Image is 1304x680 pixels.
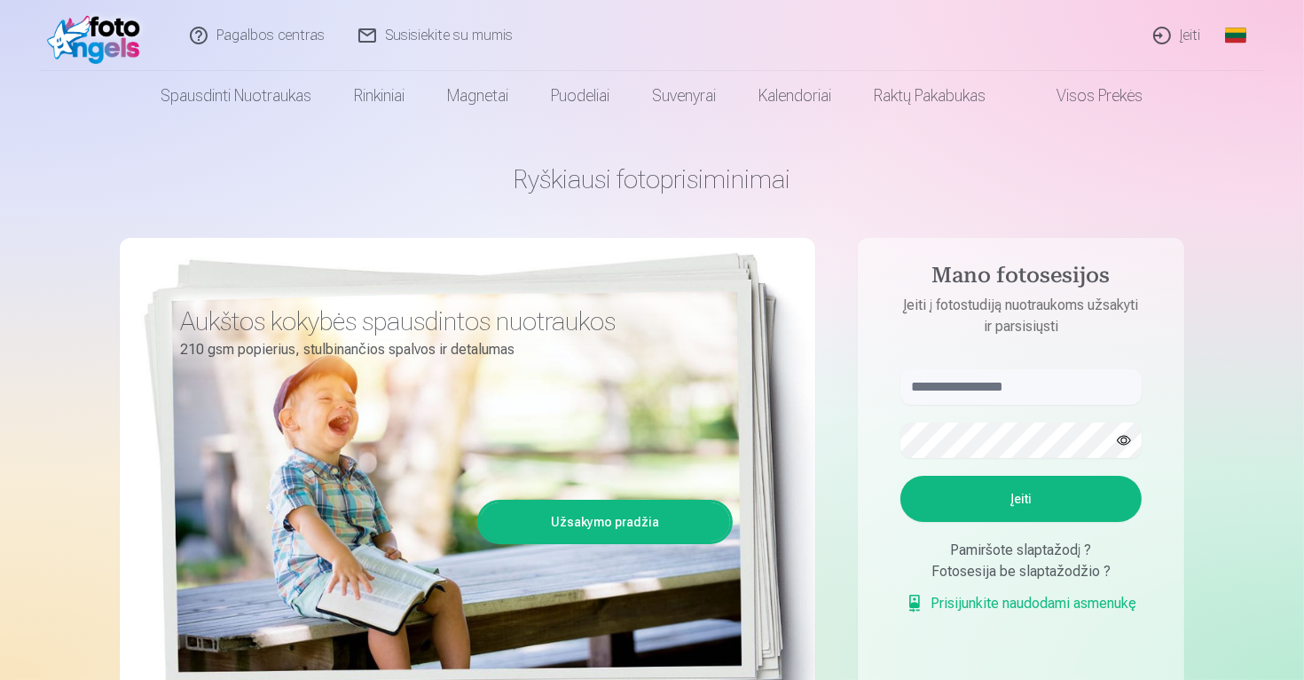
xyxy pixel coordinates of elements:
h4: Mano fotosesijos [883,263,1159,295]
p: Įeiti į fotostudiją nuotraukoms užsakyti ir parsisiųsti [883,295,1159,337]
h3: Aukštos kokybės spausdintos nuotraukos [180,305,719,337]
a: Magnetai [427,71,530,121]
div: Pamiršote slaptažodį ? [900,540,1142,561]
a: Užsakymo pradžia [480,502,730,542]
div: Fotosesija be slaptažodžio ? [900,561,1142,582]
a: Puodeliai [530,71,632,121]
a: Suvenyrai [632,71,738,121]
a: Prisijunkite naudodami asmenukę [906,593,1136,614]
h1: Ryškiausi fotoprisiminimai [120,163,1184,195]
p: 210 gsm popierius, stulbinančios spalvos ir detalumas [180,337,719,362]
a: Rinkiniai [334,71,427,121]
a: Spausdinti nuotraukas [140,71,334,121]
a: Raktų pakabukas [853,71,1008,121]
button: Įeiti [900,476,1142,522]
a: Kalendoriai [738,71,853,121]
a: Visos prekės [1008,71,1165,121]
img: /fa2 [47,7,149,64]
